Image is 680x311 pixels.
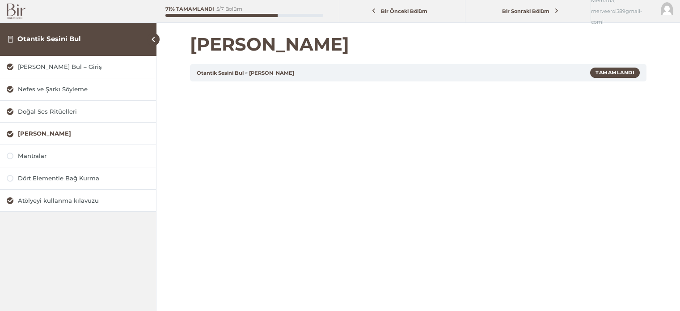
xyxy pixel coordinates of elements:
[468,3,589,20] a: Bir Sonraki Bölüm
[7,63,149,71] a: [PERSON_NAME] Bul – Giriş
[17,34,81,43] a: Otantik Sesini Bul
[342,3,463,20] a: Bir Önceki Bölüm
[7,107,149,116] a: Doğal Ses Ritüelleri
[7,152,149,160] a: Mantralar
[190,34,646,55] h1: [PERSON_NAME]
[18,196,149,205] div: Atölyeyi kullanma kılavuzu
[165,7,214,12] div: 71% Tamamlandı
[216,7,242,12] div: 5/7 Bölüm
[18,107,149,116] div: Doğal Ses Ritüelleri
[7,174,149,183] a: Dört Elementle Bağ Kurma
[18,129,149,138] div: [PERSON_NAME]
[249,70,294,76] a: [PERSON_NAME]
[7,129,149,138] a: [PERSON_NAME]
[7,196,149,205] a: Atölyeyi kullanma kılavuzu
[497,8,555,14] span: Bir Sonraki Bölüm
[18,152,149,160] div: Mantralar
[7,85,149,94] a: Nefes ve Şarkı Söyleme
[7,4,25,19] img: Bir Logo
[18,174,149,183] div: Dört Elementle Bağ Kurma
[376,8,433,14] span: Bir Önceki Bölüm
[18,85,149,94] div: Nefes ve Şarkı Söyleme
[18,63,149,71] div: [PERSON_NAME] Bul – Giriş
[590,68,640,77] div: Tamamlandı
[197,70,244,76] a: Otantik Sesini Bul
